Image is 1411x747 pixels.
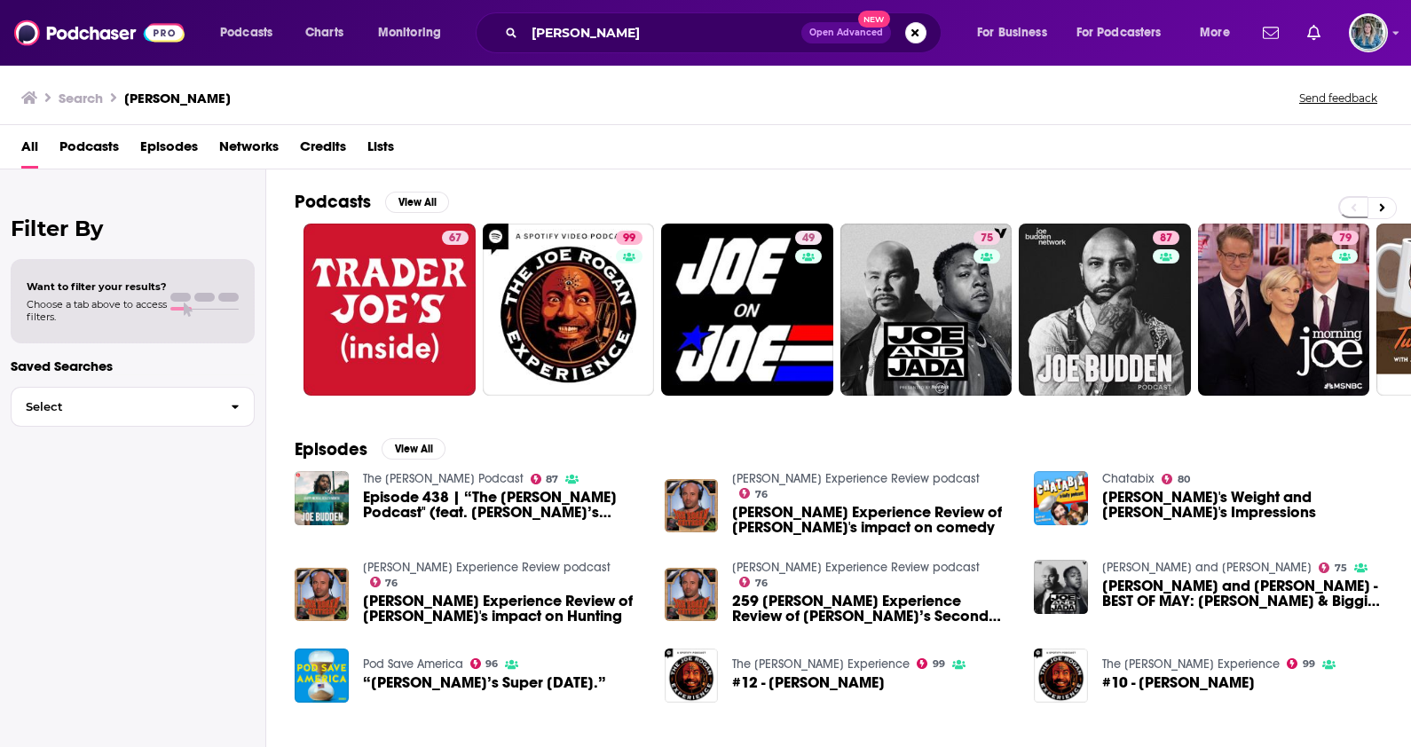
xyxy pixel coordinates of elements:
[1256,18,1286,48] a: Show notifications dropdown
[732,594,1013,624] a: 259 Joe Rogan Experience Review of Joe’s Second Apology Video Et al.
[1034,649,1088,703] img: #10 - Joe Rogan
[665,649,719,703] img: #12 - Joe Rogan
[442,231,469,245] a: 67
[840,224,1013,396] a: 75
[1102,578,1383,609] a: Joe and Jada - BEST OF MAY: Tupac & Biggie stories, Jada's iconic Verzuz, Joe's courtside Knicks ...
[732,657,910,672] a: The Joe Rogan Experience
[470,658,499,669] a: 96
[303,224,476,396] a: 67
[1102,578,1383,609] span: [PERSON_NAME] and [PERSON_NAME] - BEST OF MAY: [PERSON_NAME] & Biggie stories, [PERSON_NAME]'s ic...
[305,20,343,45] span: Charts
[21,132,38,169] a: All
[295,191,449,213] a: PodcastsView All
[1065,19,1187,47] button: open menu
[732,675,885,690] span: #12 - [PERSON_NAME]
[1160,230,1172,248] span: 87
[385,579,398,587] span: 76
[917,658,945,669] a: 99
[363,471,524,486] a: The Joe Budden Podcast
[795,231,822,245] a: 49
[981,230,993,248] span: 75
[485,660,498,668] span: 96
[1102,560,1312,575] a: Joe and Jada
[732,505,1013,535] span: [PERSON_NAME] Experience Review of [PERSON_NAME]'s impact on comedy
[802,230,815,248] span: 49
[732,471,980,486] a: Joe Rogan Experience Review podcast
[363,675,606,690] span: “[PERSON_NAME]’s Super [DATE].”
[385,192,449,213] button: View All
[524,19,801,47] input: Search podcasts, credits, & more...
[1019,224,1191,396] a: 87
[732,560,980,575] a: Joe Rogan Experience Review podcast
[363,490,643,520] a: Episode 438 | “The Joe Budden Podcast" (feat. Joe’s Therapist)
[1294,90,1383,106] button: Send feedback
[809,28,883,37] span: Open Advanced
[974,231,1000,245] a: 75
[1102,490,1383,520] a: Joe's Weight and Joe's Impressions
[295,649,349,703] img: “Joe’s Super Tuesday.”
[1332,231,1359,245] a: 79
[220,20,272,45] span: Podcasts
[363,560,611,575] a: Joe Rogan Experience Review podcast
[858,11,890,28] span: New
[363,490,643,520] span: Episode 438 | “The [PERSON_NAME] Podcast" (feat. [PERSON_NAME]’s Therapist)
[11,387,255,427] button: Select
[1300,18,1328,48] a: Show notifications dropdown
[294,19,354,47] a: Charts
[739,577,768,587] a: 76
[755,491,768,499] span: 76
[1287,658,1315,669] a: 99
[531,474,559,484] a: 87
[483,224,655,396] a: 99
[1034,560,1088,614] img: Joe and Jada - BEST OF MAY: Tupac & Biggie stories, Jada's iconic Verzuz, Joe's courtside Knicks ...
[1162,474,1190,484] a: 80
[801,22,891,43] button: Open AdvancedNew
[1319,562,1347,573] a: 75
[363,594,643,624] span: [PERSON_NAME] Experience Review of [PERSON_NAME]'s impact on Hunting
[1198,224,1370,396] a: 79
[295,438,445,460] a: EpisodesView All
[219,132,279,169] a: Networks
[1076,20,1162,45] span: For Podcasters
[11,358,255,374] p: Saved Searches
[732,594,1013,624] span: 259 [PERSON_NAME] Experience Review of [PERSON_NAME]’s Second Apology Video Et al.
[27,298,167,323] span: Choose a tab above to access filters.
[1349,13,1388,52] button: Show profile menu
[14,16,185,50] img: Podchaser - Follow, Share and Rate Podcasts
[665,479,719,533] a: Joe Rogan Experience Review of Joe's impact on comedy
[382,438,445,460] button: View All
[449,230,461,248] span: 67
[616,231,642,245] a: 99
[59,132,119,169] a: Podcasts
[1335,564,1347,572] span: 75
[1034,471,1088,525] img: Joe's Weight and Joe's Impressions
[1153,231,1179,245] a: 87
[1349,13,1388,52] img: User Profile
[965,19,1069,47] button: open menu
[1303,660,1315,668] span: 99
[140,132,198,169] a: Episodes
[11,216,255,241] h2: Filter By
[1178,476,1190,484] span: 80
[208,19,296,47] button: open menu
[295,471,349,525] img: Episode 438 | “The Joe Budden Podcast" (feat. Joe’s Therapist)
[367,132,394,169] a: Lists
[1102,471,1155,486] a: Chatabix
[755,579,768,587] span: 76
[59,90,103,106] h3: Search
[739,488,768,499] a: 76
[546,476,558,484] span: 87
[1102,490,1383,520] span: [PERSON_NAME]'s Weight and [PERSON_NAME]'s Impressions
[124,90,231,106] h3: [PERSON_NAME]
[295,438,367,460] h2: Episodes
[661,224,833,396] a: 49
